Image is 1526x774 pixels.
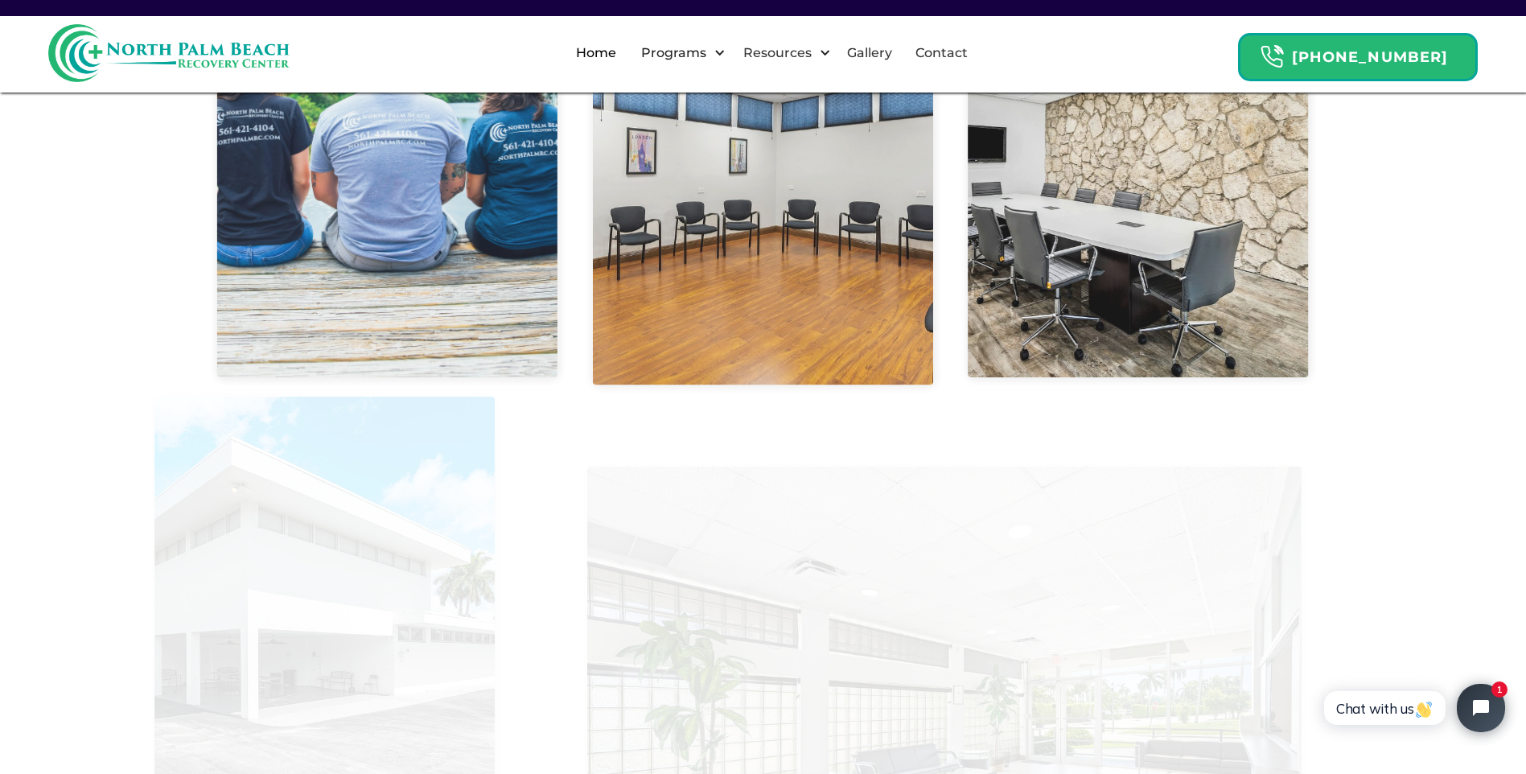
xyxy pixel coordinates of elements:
[730,27,835,79] div: Resources
[1260,44,1284,69] img: Header Calendar Icons
[637,43,710,63] div: Programs
[739,43,816,63] div: Resources
[906,27,977,79] a: Contact
[1292,48,1448,66] strong: [PHONE_NUMBER]
[1306,670,1519,746] iframe: Tidio Chat
[837,27,902,79] a: Gallery
[566,27,626,79] a: Home
[627,27,730,79] div: Programs
[1238,25,1478,81] a: Header Calendar Icons[PHONE_NUMBER]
